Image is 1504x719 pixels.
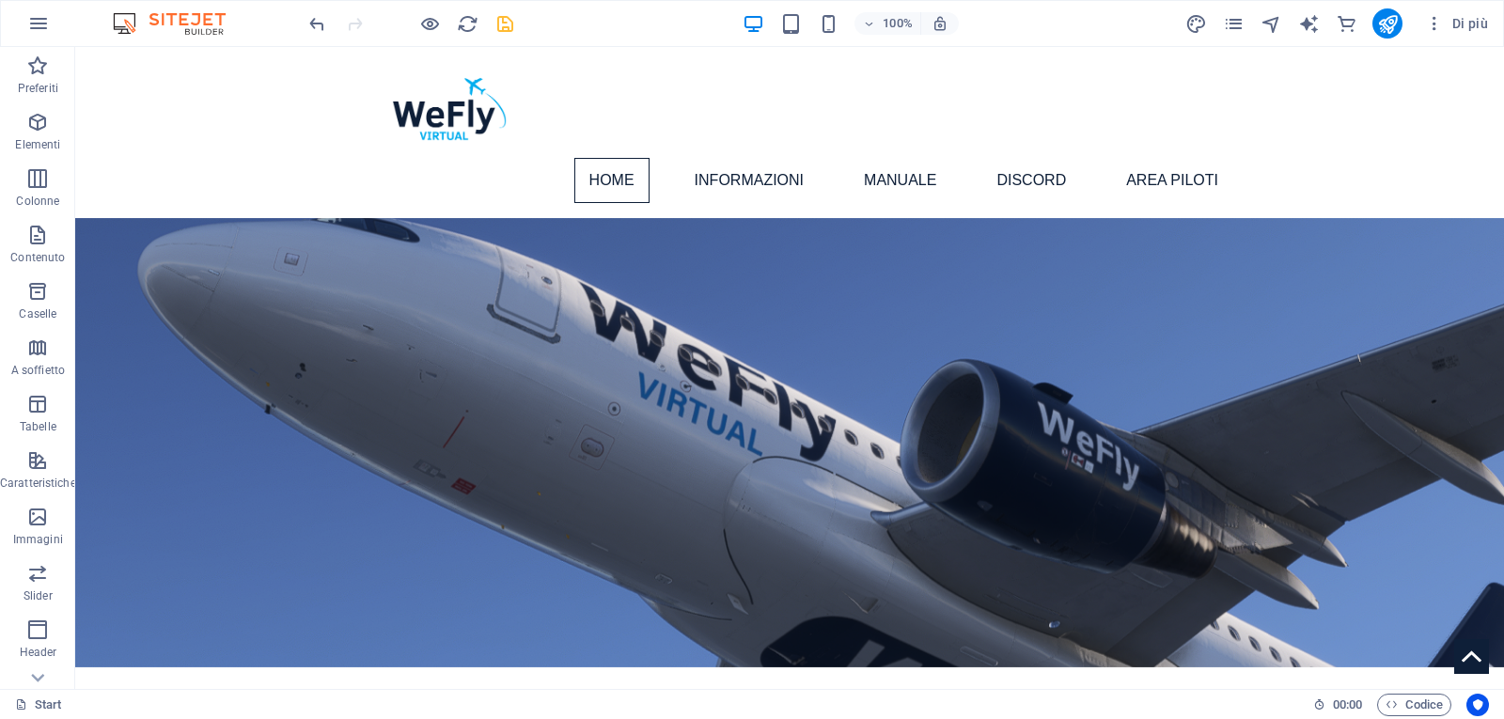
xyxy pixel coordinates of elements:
i: Annulla: Modifica intestazione (Ctrl+Z) [306,13,328,35]
p: Elementi [15,137,60,152]
i: Ricarica la pagina [457,13,478,35]
span: 00 00 [1333,694,1362,716]
i: Pubblica [1377,13,1399,35]
button: 100% [854,12,921,35]
button: commerce [1335,12,1357,35]
button: text_generator [1297,12,1320,35]
p: Caselle [19,306,56,321]
button: Clicca qui per lasciare la modalità di anteprima e continuare la modifica [418,12,441,35]
i: Navigatore [1261,13,1282,35]
button: pages [1222,12,1245,35]
p: Contenuto [10,250,65,265]
button: Codice [1377,694,1451,716]
p: Slider [23,588,53,603]
span: : [1346,697,1349,711]
i: AI Writer [1298,13,1320,35]
p: Colonne [16,194,59,209]
button: Usercentrics [1466,694,1489,716]
button: undo [305,12,328,35]
img: Editor Logo [108,12,249,35]
i: Quando ridimensioni, regola automaticamente il livello di zoom in modo che corrisponda al disposi... [932,15,948,32]
button: design [1184,12,1207,35]
button: save [493,12,516,35]
p: Header [20,645,57,660]
p: Preferiti [18,81,58,96]
p: Tabelle [20,419,56,434]
i: E-commerce [1336,13,1357,35]
i: Design (Ctrl+Alt+Y) [1185,13,1207,35]
p: A soffietto [11,363,65,378]
a: Fai clic per annullare la selezione. Doppio clic per aprire le pagine [15,694,62,716]
h6: Tempo sessione [1313,694,1363,716]
span: Di più [1425,14,1488,33]
p: Immagini [13,532,63,547]
button: reload [456,12,478,35]
h6: 100% [883,12,913,35]
button: publish [1372,8,1402,39]
i: Pagine (Ctrl+Alt+S) [1223,13,1245,35]
button: Di più [1418,8,1496,39]
span: Codice [1386,694,1443,716]
button: navigator [1260,12,1282,35]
